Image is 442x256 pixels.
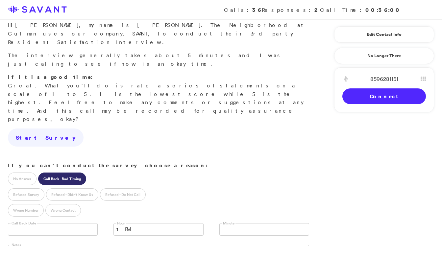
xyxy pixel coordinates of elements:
[100,188,146,201] label: Refused - Do Not Call
[222,221,235,226] label: Minute
[365,6,401,13] strong: 00:36:00
[8,188,44,201] label: Refused Survey
[11,221,37,226] label: Call Back Date
[8,13,110,20] strong: When recipient responds:
[252,6,262,13] strong: 36
[11,243,22,247] label: Notes
[116,223,192,235] span: 1 PM
[8,73,309,124] p: Great. What you'll do is rate a series of statements on a scale of 1 to 5. 1 is the lowest score ...
[8,128,84,147] a: Start Survey
[342,29,426,40] a: Edit Contact Info
[116,221,126,226] label: Hour
[8,173,37,185] label: No Answer
[45,204,81,217] label: Wrong Contact
[38,173,86,185] label: Call Back - Bad Timing
[342,88,426,104] a: Connect
[334,48,434,64] a: No Longer There
[8,13,309,46] p: Hi , my name is [PERSON_NAME]. The Neighborhood at Cullman uses our company, SAVANT, to conduct t...
[8,204,44,217] label: Wrong Number
[8,162,208,169] strong: If you can't conduct the survey choose a reason:
[15,22,79,28] span: [PERSON_NAME]
[8,73,93,81] strong: If it is a good time:
[46,188,98,201] label: Refused - Didn't Know Us
[8,51,309,68] p: The interview generally takes about 5 minutes and I was just calling to see if now is an okay time.
[314,6,320,13] strong: 2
